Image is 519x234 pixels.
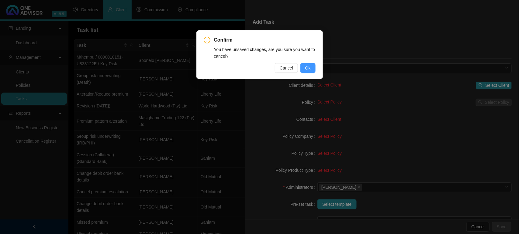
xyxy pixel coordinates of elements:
[204,37,210,43] span: exclamation-circle
[214,36,316,44] span: Confirm
[275,63,298,73] button: Cancel
[214,46,316,59] div: You have unsaved changes, are you sure you want to cancel?
[305,65,311,71] span: Ok
[300,63,316,73] button: Ok
[280,65,293,71] span: Cancel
